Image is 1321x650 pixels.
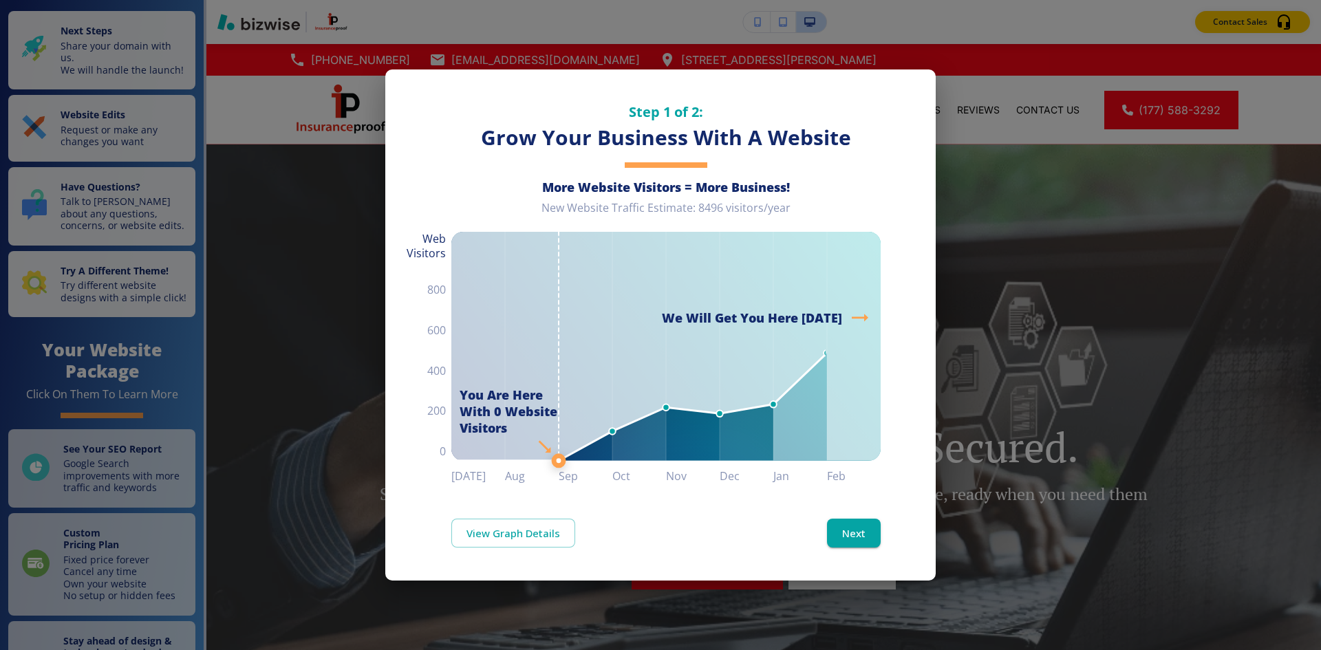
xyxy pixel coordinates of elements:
[451,466,505,486] h6: [DATE]
[451,124,881,152] h3: Grow Your Business With A Website
[505,466,559,486] h6: Aug
[827,519,881,548] button: Next
[773,466,827,486] h6: Jan
[451,201,881,226] div: New Website Traffic Estimate: 8496 visitors/year
[666,466,720,486] h6: Nov
[720,466,773,486] h6: Dec
[451,519,575,548] a: View Graph Details
[451,102,881,121] h5: Step 1 of 2:
[827,466,881,486] h6: Feb
[559,466,612,486] h6: Sep
[451,179,881,195] h6: More Website Visitors = More Business!
[612,466,666,486] h6: Oct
